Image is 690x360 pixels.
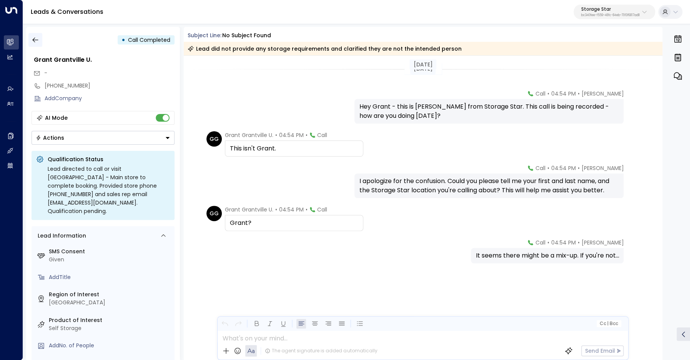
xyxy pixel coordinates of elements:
span: - [44,69,47,77]
span: [PERSON_NAME] [581,239,623,246]
span: Call [535,164,545,172]
a: Leads & Conversations [31,7,103,16]
div: This isn't Grant. [230,144,358,153]
span: Call Completed [128,36,170,44]
span: • [577,164,579,172]
div: • [121,33,125,47]
div: Given [49,256,171,264]
div: Lead directed to call or visit [GEOGRAPHIC_DATA] - Main store to complete booking. Provided store... [48,165,170,215]
span: Grant Grantville U. [225,131,273,139]
div: GG [206,206,222,221]
button: Cc|Bcc [597,320,621,327]
div: Grant Grantville U. [34,55,175,64]
div: AddTitle [49,273,171,281]
span: Subject Line: [188,31,221,39]
span: • [547,164,549,172]
span: | [607,321,609,326]
div: Grant? [230,218,358,228]
div: I apologize for the confusion. Could you please tell me your first and last name, and the Storage... [359,177,619,195]
button: Actions [32,131,175,145]
label: SMS Consent [49,248,171,256]
img: 120_headshot.jpg [627,239,642,254]
span: 04:54 PM [279,131,304,139]
div: AddNo. of People [49,342,171,350]
span: 04:54 PM [551,239,575,246]
p: Qualification Status [48,155,170,163]
span: [PERSON_NAME] [581,164,623,172]
span: Cc Bcc [600,321,618,326]
span: • [306,206,308,213]
span: Call [317,131,327,139]
span: • [275,131,277,139]
p: Storage Star [581,7,640,12]
div: It seems there might be a mix-up. If you're not... [476,251,619,260]
img: 120_headshot.jpg [627,164,642,180]
label: Region of Interest [49,291,171,299]
button: Redo [233,319,243,329]
span: 04:54 PM [551,90,575,97]
div: Actions [36,134,64,141]
div: GG [206,131,222,147]
div: [PHONE_NUMBER] [45,82,175,90]
div: No subject found [222,31,271,40]
label: Product of Interest [49,316,171,324]
span: Grant Grantville U. [225,206,273,213]
span: Call [317,206,327,213]
div: AddCompany [45,94,175,102]
span: • [577,90,579,97]
img: 120_headshot.jpg [627,90,642,105]
div: [DATE] [409,59,436,69]
div: Lead Information [35,232,86,240]
button: Storage Starbc340fee-f559-48fc-84eb-70f3f6817ad8 [574,5,655,19]
span: Call [535,90,545,97]
span: • [275,206,277,213]
span: 04:54 PM [279,206,304,213]
div: Lead did not provide any storage requirements and clarified they are not the intended person [188,45,462,53]
div: AI Mode [45,114,68,122]
span: • [577,239,579,246]
span: [PERSON_NAME] [581,90,623,97]
span: Call [535,239,545,246]
div: Self Storage [49,324,171,332]
button: Undo [220,319,229,329]
div: Hey Grant - this is [PERSON_NAME] from Storage Star. This call is being recorded - how are you do... [359,102,619,121]
span: 04:54 PM [551,164,575,172]
p: bc340fee-f559-48fc-84eb-70f3f6817ad8 [581,14,640,17]
span: • [306,131,308,139]
div: The agent signature is added automatically [265,347,377,354]
div: Button group with a nested menu [32,131,175,145]
div: [GEOGRAPHIC_DATA] [49,299,171,307]
span: • [547,90,549,97]
span: • [547,239,549,246]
